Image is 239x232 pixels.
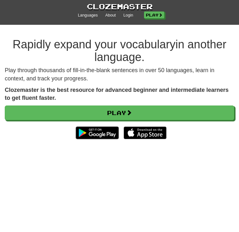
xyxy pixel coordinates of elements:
a: Play [5,106,234,120]
a: Clozemaster [87,1,153,12]
a: Languages [78,13,98,18]
img: Get it on Google Play [72,123,122,142]
a: Login [123,13,133,18]
strong: Clozemaster is the best resource for advanced beginner and intermediate learners to get fluent fa... [5,87,229,101]
p: Play through thousands of fill-in-the-blank sentences in over 50 languages, learn in context, and... [5,66,234,83]
a: Play [144,11,164,18]
a: About [105,13,116,18]
img: Download_on_the_App_Store_Badge_US-UK_135x40-25178aeef6eb6b83b96f5f2d004eda3bffbb37122de64afbaef7... [124,126,167,139]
